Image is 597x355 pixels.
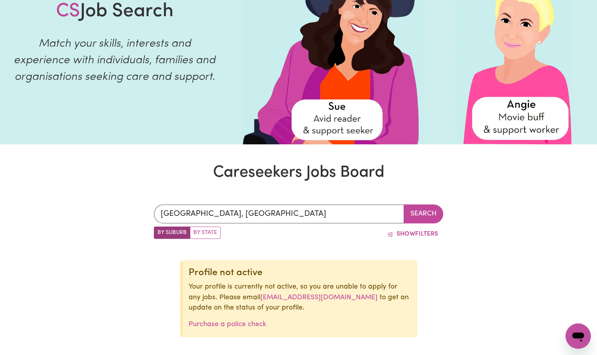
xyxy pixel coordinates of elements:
[189,282,410,313] p: Your profile is currently not active, so you are unable to apply for any jobs. Please email to ge...
[9,36,220,85] p: Match your skills, interests and experience with individuals, families and organisations seeking ...
[154,204,404,223] input: Enter a suburb or postcode
[190,227,221,239] label: Search by state
[56,2,80,21] span: CS
[260,294,378,301] a: [EMAIL_ADDRESS][DOMAIN_NAME]
[382,227,443,242] button: ShowFilters
[189,267,410,279] div: Profile not active
[189,321,266,328] a: Purchase a police check
[56,0,174,23] h1: Job Search
[397,231,415,237] span: Show
[565,323,591,349] iframe: Button to launch messaging window, conversation in progress
[404,204,443,223] button: Search
[154,227,190,239] label: Search by suburb/post code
